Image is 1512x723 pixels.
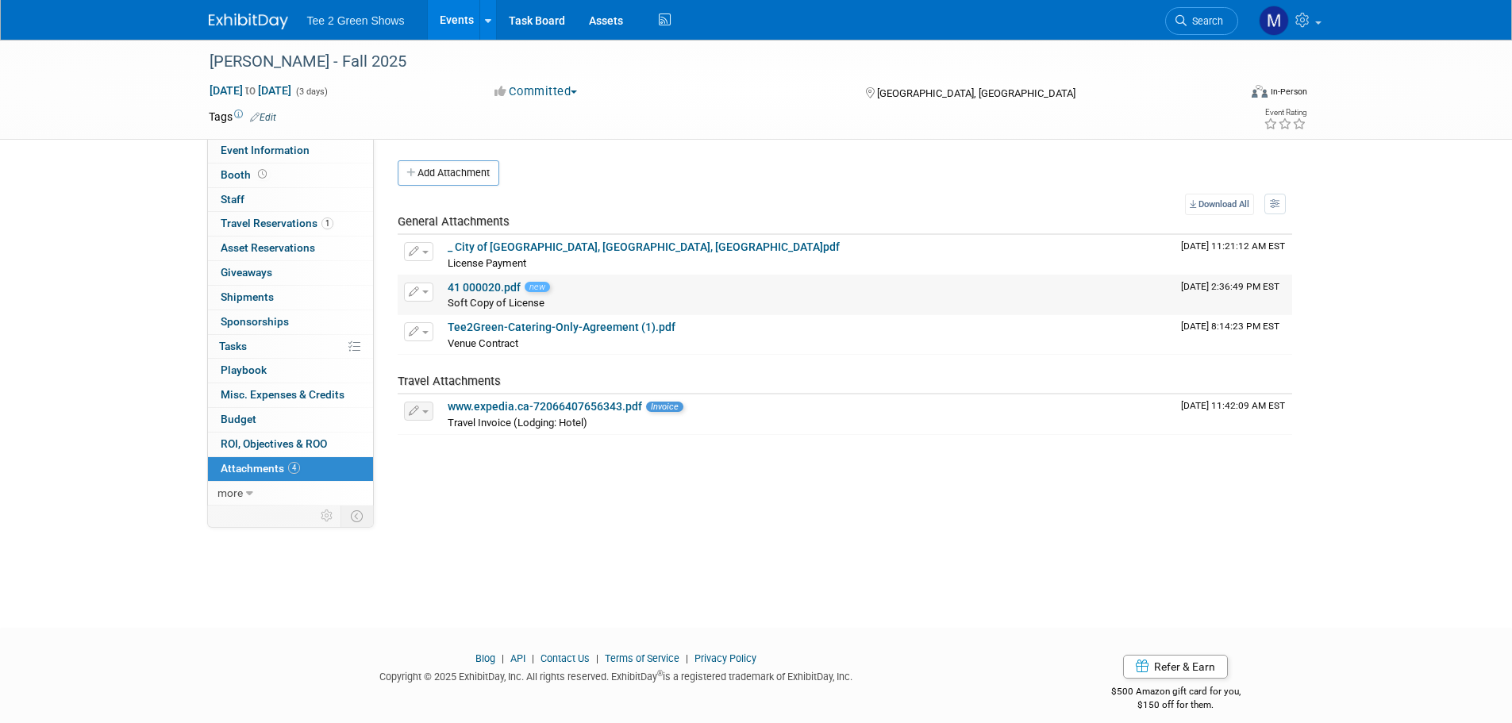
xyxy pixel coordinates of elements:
span: more [217,486,243,499]
span: Tee 2 Green Shows [307,14,405,27]
a: Terms of Service [605,652,679,664]
button: Committed [489,83,583,100]
span: | [682,652,692,664]
div: $150 off for them. [1048,698,1304,712]
img: Michael Kruger [1259,6,1289,36]
a: Tasks [208,335,373,359]
span: Playbook [221,363,267,376]
a: Blog [475,652,495,664]
span: | [498,652,508,664]
span: Upload Timestamp [1181,281,1279,292]
span: Asset Reservations [221,241,315,254]
a: Download All [1185,194,1254,215]
a: www.expedia.ca-72066407656343.pdf [448,400,642,413]
span: Travel Invoice (Lodging: Hotel) [448,417,587,429]
a: Shipments [208,286,373,310]
td: Upload Timestamp [1175,315,1292,355]
span: Travel Reservations [221,217,333,229]
a: Edit [250,112,276,123]
span: Budget [221,413,256,425]
span: Shipments [221,290,274,303]
span: Attachments [221,462,300,475]
div: Event Format [1145,83,1308,106]
span: Invoice [646,402,683,412]
img: ExhibitDay [209,13,288,29]
span: License Payment [448,257,526,269]
span: Travel Attachments [398,374,501,388]
a: Staff [208,188,373,212]
span: Venue Contract [448,337,518,349]
td: Upload Timestamp [1175,394,1292,434]
span: Search [1187,15,1223,27]
button: Add Attachment [398,160,499,186]
span: Sponsorships [221,315,289,328]
a: Playbook [208,359,373,383]
td: Personalize Event Tab Strip [314,506,341,526]
span: Giveaways [221,266,272,279]
a: Attachments4 [208,457,373,481]
span: | [528,652,538,664]
td: Upload Timestamp [1175,235,1292,275]
span: Booth [221,168,270,181]
div: Event Rating [1264,109,1306,117]
span: [DATE] [DATE] [209,83,292,98]
a: Search [1165,7,1238,35]
a: Contact Us [541,652,590,664]
td: Tags [209,109,276,125]
a: ROI, Objectives & ROO [208,433,373,456]
a: 41 000020.pdf [448,281,521,294]
span: new [525,282,550,292]
a: more [208,482,373,506]
img: Format-Inperson.png [1252,85,1268,98]
span: Soft Copy of License [448,297,544,309]
span: Tasks [219,340,247,352]
span: 1 [321,217,333,229]
a: Privacy Policy [694,652,756,664]
a: Refer & Earn [1123,655,1228,679]
div: [PERSON_NAME] - Fall 2025 [204,48,1214,76]
a: Tee2Green-Catering-Only-Agreement (1).pdf [448,321,675,333]
td: Upload Timestamp [1175,275,1292,315]
sup: ® [657,669,663,678]
div: $500 Amazon gift card for you, [1048,675,1304,711]
a: Misc. Expenses & Credits [208,383,373,407]
div: In-Person [1270,86,1307,98]
a: API [510,652,525,664]
a: Giveaways [208,261,373,285]
a: Sponsorships [208,310,373,334]
span: 4 [288,462,300,474]
span: | [592,652,602,664]
a: Booth [208,163,373,187]
span: Upload Timestamp [1181,240,1285,252]
span: Upload Timestamp [1181,321,1279,332]
a: _ City of [GEOGRAPHIC_DATA], [GEOGRAPHIC_DATA], [GEOGRAPHIC_DATA]pdf [448,240,840,253]
span: [GEOGRAPHIC_DATA], [GEOGRAPHIC_DATA] [877,87,1075,99]
span: General Attachments [398,214,510,229]
span: Staff [221,193,244,206]
span: Upload Timestamp [1181,400,1285,411]
div: Copyright © 2025 ExhibitDay, Inc. All rights reserved. ExhibitDay is a registered trademark of Ex... [209,666,1025,684]
a: Budget [208,408,373,432]
span: Booth not reserved yet [255,168,270,180]
td: Toggle Event Tabs [340,506,373,526]
a: Asset Reservations [208,237,373,260]
span: Misc. Expenses & Credits [221,388,344,401]
span: to [243,84,258,97]
a: Travel Reservations1 [208,212,373,236]
a: Event Information [208,139,373,163]
span: ROI, Objectives & ROO [221,437,327,450]
span: (3 days) [294,87,328,97]
span: Event Information [221,144,310,156]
